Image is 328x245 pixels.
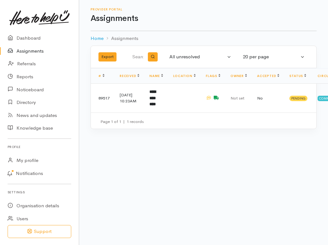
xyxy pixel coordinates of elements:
[8,188,71,197] h6: Settings
[91,31,317,46] nav: breadcrumb
[120,74,139,78] a: Received
[230,74,247,78] a: Owner
[91,14,317,23] h1: Assignments
[149,74,163,78] a: Name
[206,74,220,78] a: Flags
[100,119,144,124] small: Page 1 of 1 1 records
[289,74,306,78] a: Status
[91,35,104,42] a: Home
[239,51,309,63] button: 20 per page
[243,53,299,61] div: 20 per page
[98,52,117,61] button: Export
[8,143,71,151] h6: Profile
[257,74,279,78] a: Accepted
[173,74,196,78] a: Location
[91,84,115,113] td: 89517
[230,95,244,101] span: Not set
[8,225,71,238] button: Support
[98,74,104,78] a: #
[166,51,235,63] button: All unresolved
[289,96,307,101] span: Pending
[91,8,317,11] h6: Provider Portal
[169,53,226,61] div: All unresolved
[132,49,144,65] input: Search
[115,84,144,113] td: [DATE] 10:23AM
[104,35,138,42] li: Assignments
[257,95,263,101] span: No
[123,119,125,124] span: |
